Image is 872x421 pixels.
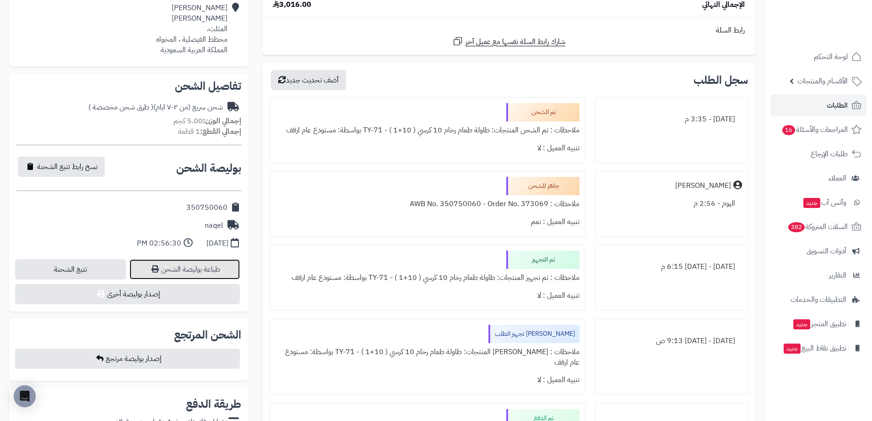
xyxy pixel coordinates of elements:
[829,172,846,185] span: العملاء
[15,259,126,279] a: تتبع الشحنة
[130,259,240,279] a: طباعة بوليصة الشحن
[186,202,227,213] div: 350750060
[276,371,579,389] div: تنبيه العميل : لا
[156,3,227,55] div: [PERSON_NAME] [PERSON_NAME] المثلث، مخطط الفيصلية ، المخواه المملكة العربية السعودية
[784,344,801,354] span: جديد
[176,163,241,174] h2: بوليصة الشحن
[770,191,867,213] a: وآتس آبجديد
[797,75,848,87] span: الأقسام والمنتجات
[770,216,867,238] a: السلات المتروكة382
[770,289,867,311] a: التطبيقات والخدمات
[276,213,579,231] div: تنبيه العميل : نعم
[506,177,580,195] div: جاهز للشحن
[37,161,97,172] span: نسخ رابط تتبع الشحنة
[802,196,846,209] span: وآتس آب
[88,102,153,113] span: ( طرق شحن مخصصة )
[488,325,580,343] div: [PERSON_NAME] تجهيز الطلب
[276,343,579,372] div: ملاحظات : [PERSON_NAME] المنتجات: طاولة طعام رخام 10 كرسي ( 10+1 ) - TY-71 بواسطة: مستودع عام ارفف
[276,139,579,157] div: تنبيه العميل : لا
[811,148,848,160] span: طلبات الإرجاع
[693,75,748,86] h3: سجل الطلب
[506,103,580,121] div: تم الشحن
[601,110,742,128] div: [DATE] - 3:35 م
[466,37,565,47] span: شارك رابط السلة نفسها مع عميل آخر
[276,269,579,287] div: ملاحظات : تم تجهيز المنتجات: طاولة طعام رخام 10 كرسي ( 10+1 ) - TY-71 بواسطة: مستودع عام ارفف
[783,342,846,355] span: تطبيق نقاط البيع
[137,238,181,249] div: 02:56:30 PM
[814,50,848,63] span: لوحة التحكم
[810,7,863,26] img: logo-2.png
[88,102,223,113] div: شحن سريع (من ٢-٧ ايام)
[205,220,223,231] div: naqel
[827,99,848,112] span: الطلبات
[601,332,742,350] div: [DATE] - [DATE] 9:13 ص
[271,70,346,90] button: أضف تحديث جديد
[770,313,867,335] a: تطبيق المتجرجديد
[803,198,820,208] span: جديد
[186,399,241,410] h2: طريقة الدفع
[770,119,867,141] a: المراجعات والأسئلة16
[506,251,580,269] div: تم التجهيز
[792,317,846,330] span: تطبيق المتجر
[770,337,867,359] a: تطبيق نقاط البيعجديد
[18,157,105,177] button: نسخ رابط تتبع الشحنة
[782,125,795,135] span: 16
[770,167,867,189] a: العملاء
[770,264,867,286] a: التقارير
[206,238,228,249] div: [DATE]
[781,123,848,136] span: المراجعات والأسئلة
[276,195,579,213] div: ملاحظات : AWB No. 350750060 - Order No. 373069
[829,269,846,282] span: التقارير
[15,284,240,304] button: إصدار بوليصة أخرى
[787,220,848,233] span: السلات المتروكة
[675,180,731,191] div: [PERSON_NAME]
[276,287,579,305] div: تنبيه العميل : لا
[174,329,241,340] h2: الشحن المرتجع
[807,245,846,257] span: أدوات التسويق
[601,258,742,276] div: [DATE] - [DATE] 6:15 م
[276,121,579,139] div: ملاحظات : تم الشحن المنتجات: طاولة طعام رخام 10 كرسي ( 10+1 ) - TY-71 بواسطة: مستودع عام ارفف
[793,319,810,329] span: جديد
[601,195,742,213] div: اليوم - 2:56 م
[788,222,805,232] span: 382
[173,115,241,126] small: 5.00 كجم
[203,115,241,126] strong: إجمالي الوزن:
[452,36,565,47] a: شارك رابط السلة نفسها مع عميل آخر
[14,385,36,407] div: Open Intercom Messenger
[15,349,240,369] button: إصدار بوليصة مرتجع
[178,126,241,137] small: 1 قطعة
[266,25,752,36] div: رابط السلة
[770,143,867,165] a: طلبات الإرجاع
[200,126,241,137] strong: إجمالي القطع:
[16,81,241,92] h2: تفاصيل الشحن
[770,240,867,262] a: أدوات التسويق
[770,94,867,116] a: الطلبات
[770,46,867,68] a: لوحة التحكم
[791,293,846,306] span: التطبيقات والخدمات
